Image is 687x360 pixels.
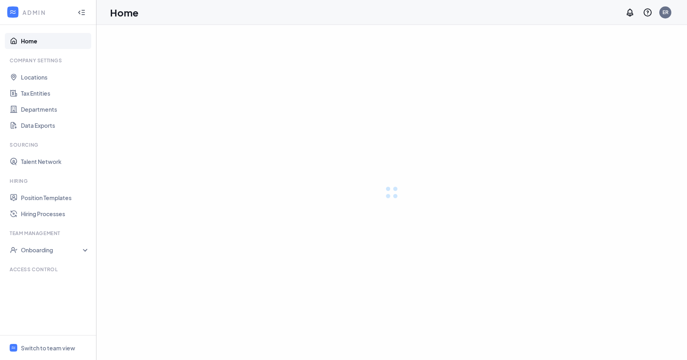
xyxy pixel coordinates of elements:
svg: UserCheck [10,246,18,254]
svg: Collapse [78,8,86,16]
div: Hiring [10,178,88,184]
a: Data Exports [21,117,90,133]
div: Onboarding [21,246,90,254]
a: Departments [21,101,90,117]
div: ADMIN [22,8,70,16]
h1: Home [110,6,139,19]
div: Sourcing [10,141,88,148]
div: ER [662,9,669,16]
a: Talent Network [21,153,90,170]
svg: Notifications [625,8,635,17]
svg: WorkstreamLogo [11,345,16,350]
a: Home [21,33,90,49]
svg: WorkstreamLogo [9,8,17,16]
div: Company Settings [10,57,88,64]
a: Tax Entities [21,85,90,101]
div: Access control [10,266,88,273]
a: Position Templates [21,190,90,206]
a: Locations [21,69,90,85]
div: Team Management [10,230,88,237]
svg: QuestionInfo [643,8,652,17]
a: Hiring Processes [21,206,90,222]
div: Switch to team view [21,344,75,352]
